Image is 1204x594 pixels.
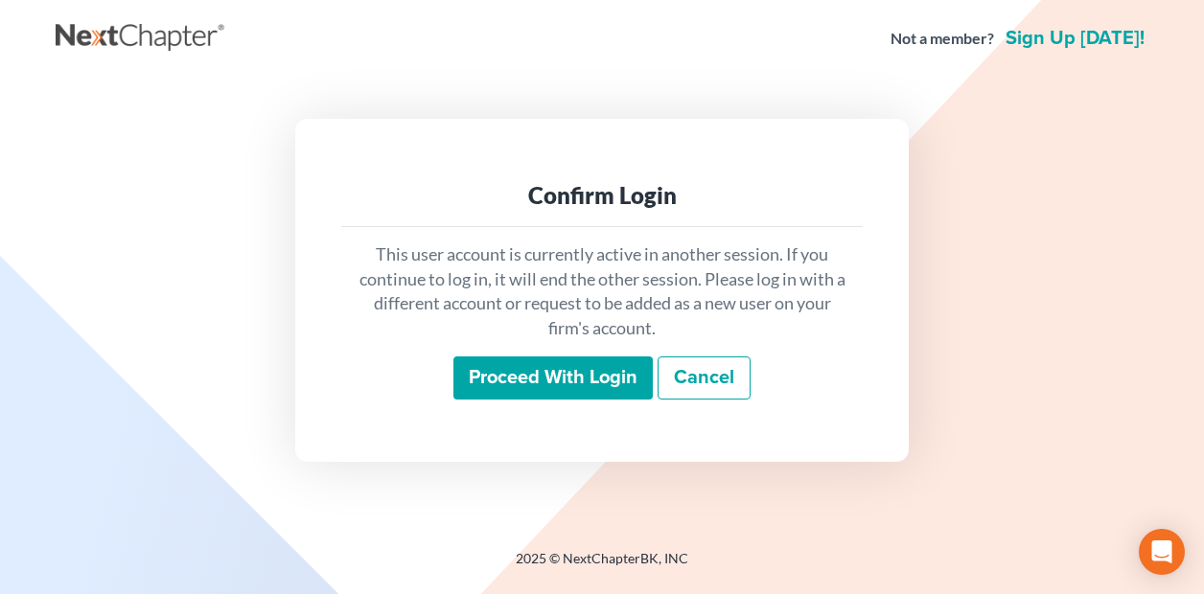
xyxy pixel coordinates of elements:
div: Open Intercom Messenger [1139,529,1185,575]
div: Confirm Login [357,180,847,211]
p: This user account is currently active in another session. If you continue to log in, it will end ... [357,242,847,341]
a: Cancel [658,356,751,400]
strong: Not a member? [891,28,994,50]
input: Proceed with login [453,356,653,400]
a: Sign up [DATE]! [1002,29,1148,48]
div: 2025 © NextChapterBK, INC [56,549,1148,583]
